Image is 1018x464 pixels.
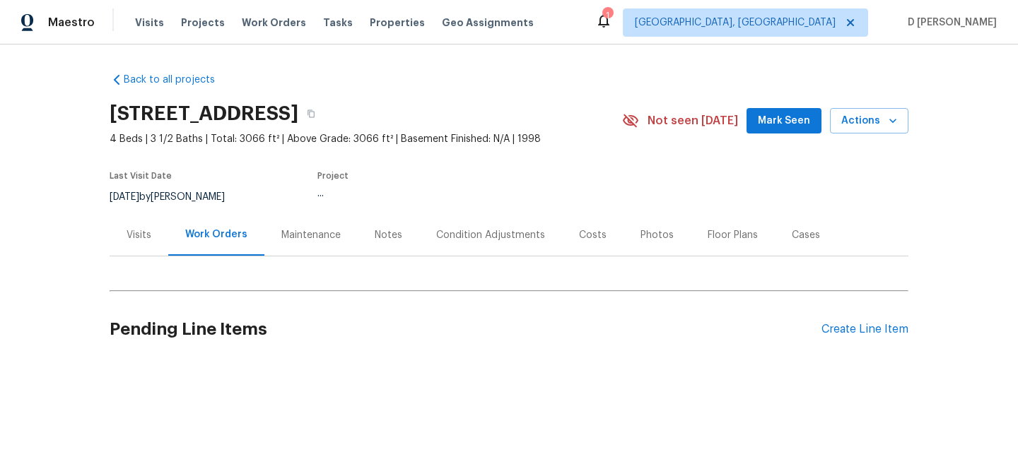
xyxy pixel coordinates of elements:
[127,228,151,242] div: Visits
[792,228,820,242] div: Cases
[110,107,298,121] h2: [STREET_ADDRESS]
[185,227,247,242] div: Work Orders
[110,73,245,87] a: Back to all projects
[110,189,242,206] div: by [PERSON_NAME]
[579,228,607,242] div: Costs
[436,228,545,242] div: Condition Adjustments
[747,108,821,134] button: Mark Seen
[841,112,897,130] span: Actions
[281,228,341,242] div: Maintenance
[110,192,139,202] span: [DATE]
[902,16,997,30] span: D [PERSON_NAME]
[298,101,324,126] button: Copy Address
[370,16,425,30] span: Properties
[648,114,738,128] span: Not seen [DATE]
[375,228,402,242] div: Notes
[323,18,353,28] span: Tasks
[48,16,95,30] span: Maestro
[110,172,172,180] span: Last Visit Date
[110,132,622,146] span: 4 Beds | 3 1/2 Baths | Total: 3066 ft² | Above Grade: 3066 ft² | Basement Finished: N/A | 1998
[821,323,908,336] div: Create Line Item
[442,16,534,30] span: Geo Assignments
[135,16,164,30] span: Visits
[317,189,589,198] div: ...
[635,16,836,30] span: [GEOGRAPHIC_DATA], [GEOGRAPHIC_DATA]
[830,108,908,134] button: Actions
[758,112,810,130] span: Mark Seen
[602,8,612,23] div: 1
[181,16,225,30] span: Projects
[317,172,349,180] span: Project
[110,297,821,362] h2: Pending Line Items
[708,228,758,242] div: Floor Plans
[242,16,306,30] span: Work Orders
[640,228,674,242] div: Photos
